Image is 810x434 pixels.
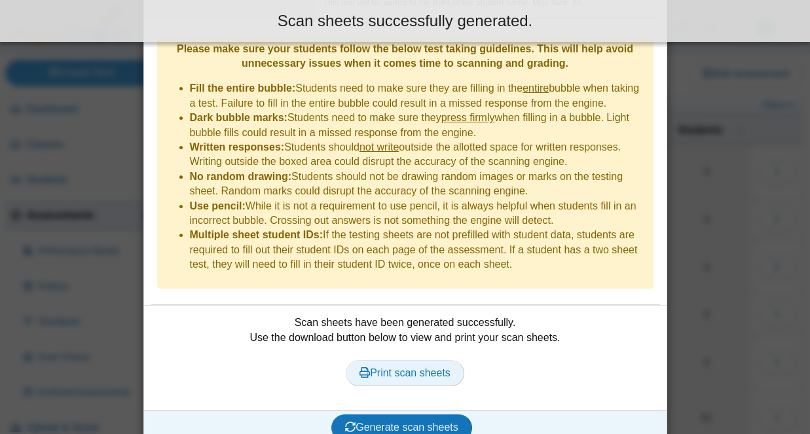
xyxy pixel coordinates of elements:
[10,10,800,32] div: Scan sheets successfully generated.
[523,82,549,94] u: entire
[190,111,647,140] li: Students need to make sure they when filling in a bubble. Light bubble fills could result in a mi...
[177,43,633,69] b: Please make sure your students follow the below test taking guidelines. This will help avoid unne...
[359,141,399,153] u: not write
[190,81,647,111] li: Students need to make sure they are filling in the bubble when taking a test. Failure to fill in ...
[190,200,246,211] b: Use pencil:
[190,141,285,153] b: Written responses:
[190,170,647,199] li: Students should not be drawing random images or marks on the testing sheet. Random marks could di...
[441,112,495,123] u: press firmly
[190,171,292,182] b: No random drawing:
[346,360,464,386] a: Print scan sheets
[190,140,647,170] li: Students should outside the allotted space for written responses. Writing outside the boxed area ...
[190,112,287,123] b: Dark bubble marks:
[190,229,323,240] b: Multiple sheet student IDs:
[190,199,647,228] li: While it is not a requirement to use pencil, it is always helpful when students fill in an incorr...
[151,316,660,401] div: Scan sheets have been generated successfully. Use the download button below to view and print you...
[190,228,647,272] li: If the testing sheets are not prefilled with student data, students are required to fill out thei...
[345,422,458,433] span: Generate scan sheets
[359,367,451,378] span: Print scan sheets
[190,82,296,94] b: Fill the entire bubble:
